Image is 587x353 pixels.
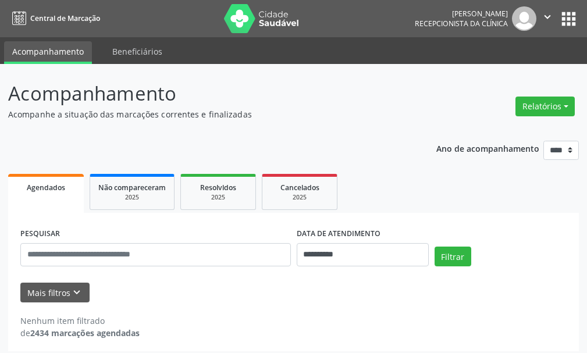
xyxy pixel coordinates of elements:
p: Ano de acompanhamento [436,141,539,155]
div: 2025 [98,193,166,202]
a: Beneficiários [104,41,170,62]
span: Resolvidos [200,183,236,192]
span: Recepcionista da clínica [415,19,508,28]
button: Mais filtroskeyboard_arrow_down [20,283,90,303]
i:  [541,10,554,23]
label: PESQUISAR [20,225,60,243]
a: Central de Marcação [8,9,100,28]
div: Nenhum item filtrado [20,315,140,327]
span: Não compareceram [98,183,166,192]
button:  [536,6,558,31]
div: 2025 [271,193,329,202]
button: apps [558,9,579,29]
div: de [20,327,140,339]
a: Acompanhamento [4,41,92,64]
span: Central de Marcação [30,13,100,23]
button: Relatórios [515,97,575,116]
label: DATA DE ATENDIMENTO [297,225,380,243]
strong: 2434 marcações agendadas [30,327,140,338]
span: Cancelados [280,183,319,192]
p: Acompanhamento [8,79,408,108]
button: Filtrar [435,247,471,266]
i: keyboard_arrow_down [70,286,83,299]
div: 2025 [189,193,247,202]
div: [PERSON_NAME] [415,9,508,19]
img: img [512,6,536,31]
span: Agendados [27,183,65,192]
p: Acompanhe a situação das marcações correntes e finalizadas [8,108,408,120]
